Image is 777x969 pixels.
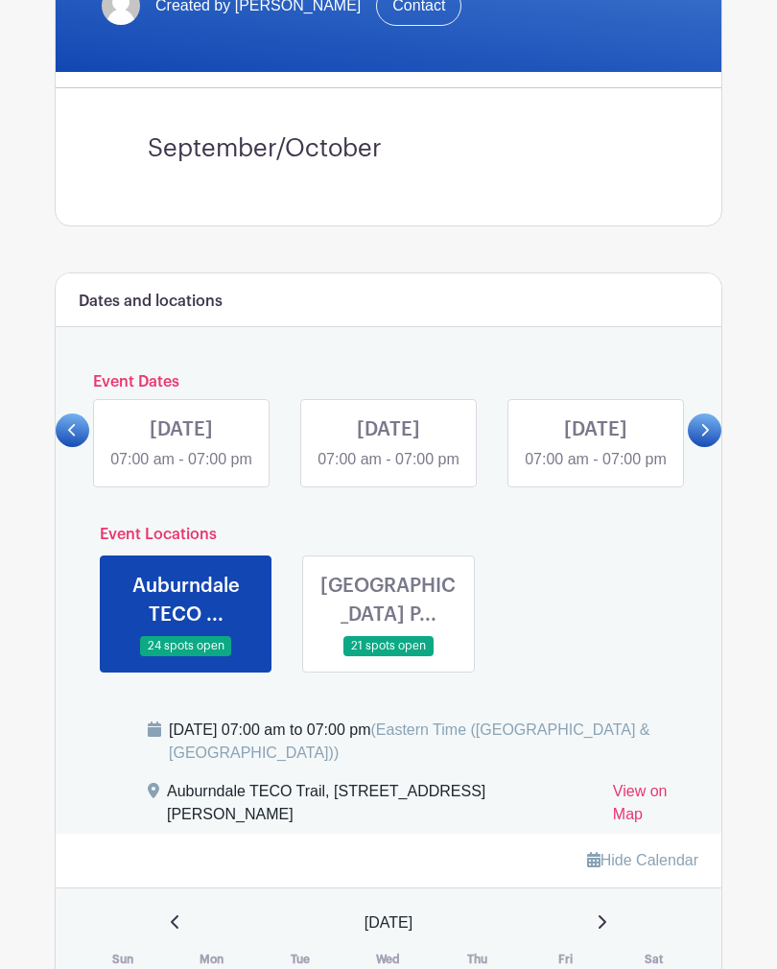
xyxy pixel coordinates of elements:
[613,780,698,834] a: View on Map
[167,780,598,834] div: Auburndale TECO Trail, [STREET_ADDRESS][PERSON_NAME]
[84,526,693,544] h6: Event Locations
[167,950,255,969] th: Mon
[610,950,698,969] th: Sat
[521,950,609,969] th: Fri
[79,293,223,311] h6: Dates and locations
[587,852,698,868] a: Hide Calendar
[433,950,521,969] th: Thu
[365,911,412,934] span: [DATE]
[89,373,688,391] h6: Event Dates
[169,721,650,761] span: (Eastern Time ([GEOGRAPHIC_DATA] & [GEOGRAPHIC_DATA]))
[256,950,344,969] th: Tue
[79,950,167,969] th: Sun
[344,950,433,969] th: Wed
[148,134,629,164] h3: September/October
[169,719,698,765] div: [DATE] 07:00 am to 07:00 pm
